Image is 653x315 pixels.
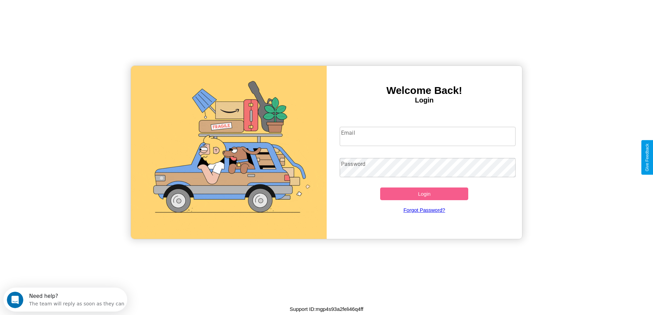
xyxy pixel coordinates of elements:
h4: Login [327,96,522,104]
iframe: Intercom live chat [7,292,23,308]
a: Forgot Password? [336,200,512,220]
img: gif [131,66,327,239]
div: Need help? [26,6,121,11]
h3: Welcome Back! [327,85,522,96]
div: Give Feedback [645,144,650,171]
button: Login [380,187,468,200]
p: Support ID: mgp4s93a2feli46q4ff [290,304,363,314]
div: The team will reply as soon as they can [26,11,121,19]
div: Open Intercom Messenger [3,3,128,22]
iframe: Intercom live chat discovery launcher [3,288,127,312]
